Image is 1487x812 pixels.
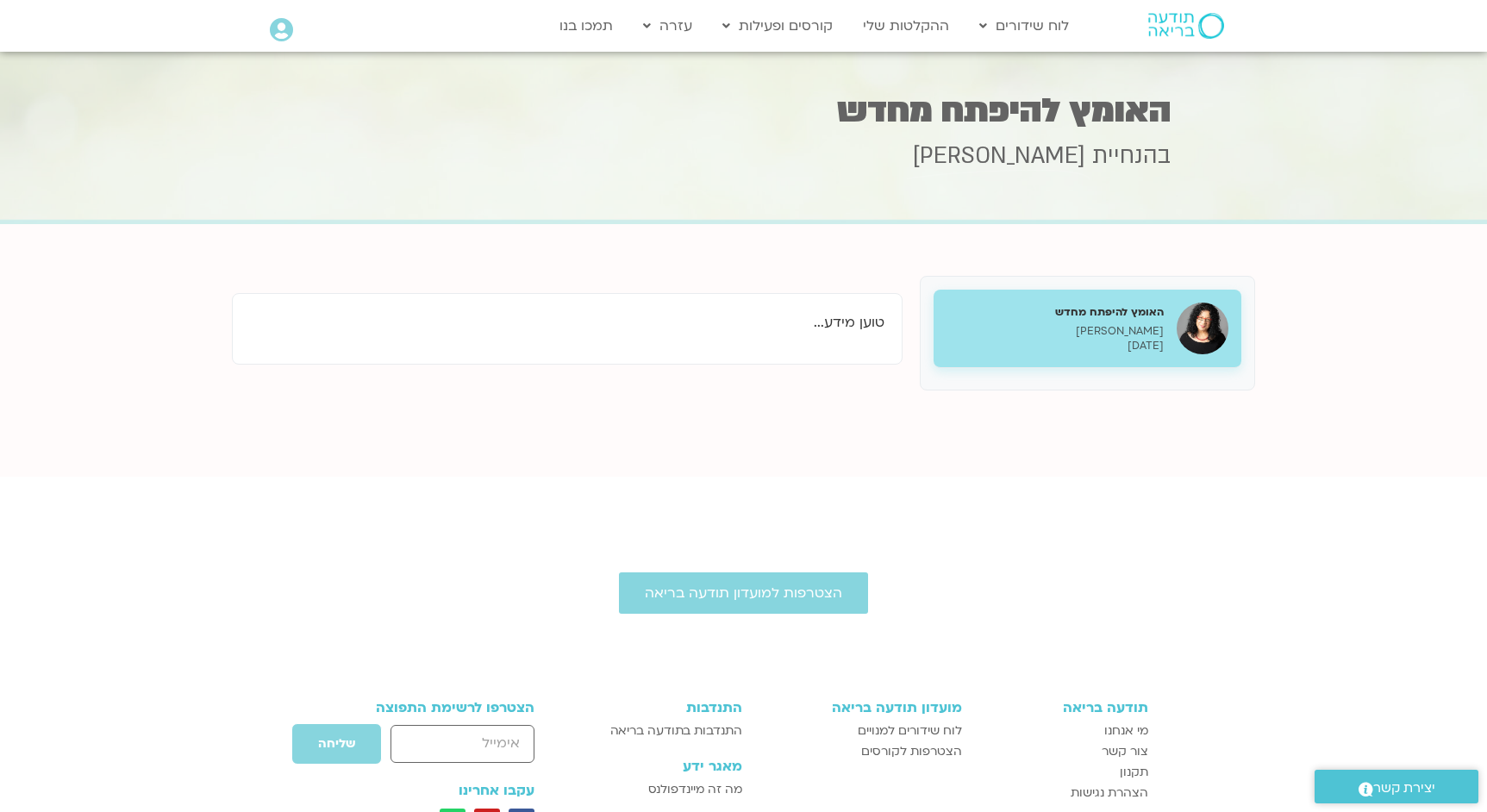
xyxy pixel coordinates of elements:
form: טופס חדש [340,723,535,773]
a: תקנון [979,762,1148,783]
a: צור קשר [979,741,1148,762]
h3: התנדבות [582,700,741,715]
p: [PERSON_NAME] [947,324,1164,339]
button: שליחה [291,723,382,765]
span: תקנון [1120,762,1148,783]
h5: האומץ להיפתח מחדש [947,304,1164,320]
span: הצטרפות לקורסים [861,741,962,762]
span: מי אנחנו [1104,721,1148,741]
h3: תודעה בריאה [979,700,1148,715]
span: מה זה מיינדפולנס [648,779,742,800]
a: תמכו בנו [551,9,622,42]
a: הצהרת נגישות [979,783,1148,803]
a: עזרה [634,9,701,42]
a: התנדבות בתודעה בריאה [582,721,741,741]
input: אימייל [390,725,534,762]
h3: עקבו אחרינו [340,783,535,798]
span: בהנחיית [1092,141,1171,172]
a: מי אנחנו [979,721,1148,741]
span: שליחה [318,737,355,751]
img: תודעה בריאה [1148,13,1224,39]
p: טוען מידע... [250,311,884,334]
p: [DATE] [947,339,1164,353]
a: לוח שידורים למנויים [759,721,962,741]
span: צור קשר [1102,741,1148,762]
h1: האומץ להיפתח מחדש [317,94,1171,128]
a: מה זה מיינדפולנס [582,779,741,800]
a: יצירת קשר [1315,770,1478,803]
a: הצטרפות לקורסים [759,741,962,762]
span: יצירת קשר [1373,777,1435,800]
span: לוח שידורים למנויים [858,721,962,741]
img: האומץ להיפתח מחדש [1177,303,1228,354]
h3: הצטרפו לרשימת התפוצה [340,700,535,715]
a: קורסים ופעילות [714,9,841,42]
span: הצטרפות למועדון תודעה בריאה [645,585,842,601]
span: הצהרת נגישות [1071,783,1148,803]
span: התנדבות בתודעה בריאה [610,721,742,741]
a: ההקלטות שלי [854,9,958,42]
a: לוח שידורים [971,9,1078,42]
h3: מאגר ידע [582,759,741,774]
h3: מועדון תודעה בריאה [759,700,962,715]
a: הצטרפות למועדון תודעה בריאה [619,572,868,614]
